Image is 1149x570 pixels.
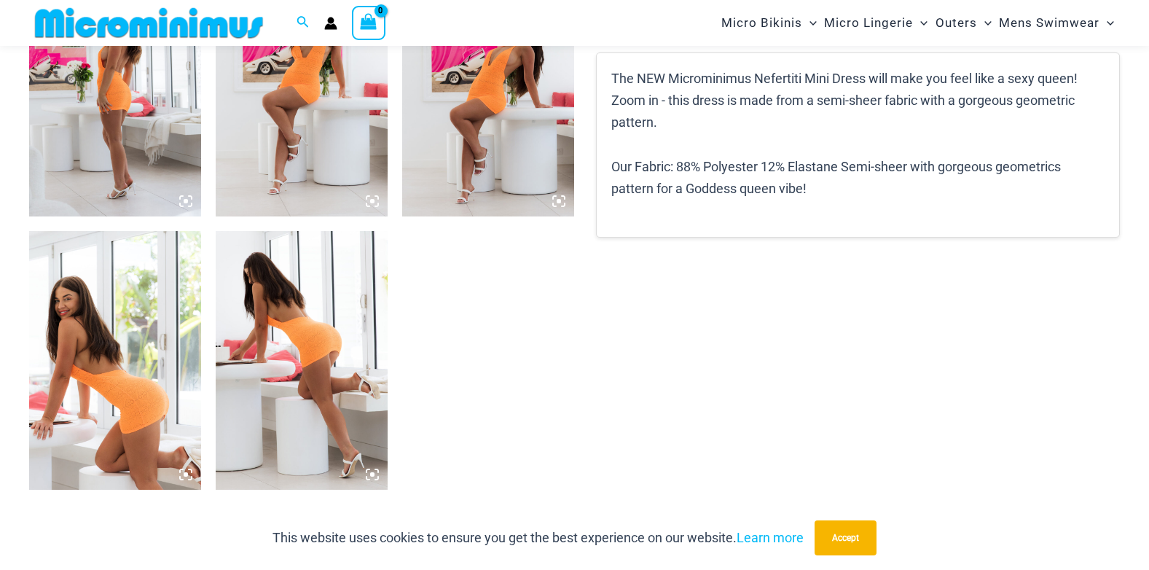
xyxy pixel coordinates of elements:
span: Outers [936,4,977,42]
span: Menu Toggle [802,4,817,42]
img: Nefertiti Neon Orange 5671 Dress [29,231,201,489]
span: Menu Toggle [977,4,992,42]
span: Mens Swimwear [999,4,1099,42]
img: MM SHOP LOGO FLAT [29,7,269,39]
a: OutersMenu ToggleMenu Toggle [932,4,995,42]
p: This website uses cookies to ensure you get the best experience on our website. [272,527,804,549]
a: Mens SwimwearMenu ToggleMenu Toggle [995,4,1118,42]
span: Menu Toggle [913,4,928,42]
p: Our Fabric: 88% Polyester 12% Elastane Semi-sheer with gorgeous geometrics pattern for a Goddess ... [611,156,1105,199]
a: Learn more [737,530,804,545]
span: Micro Bikinis [721,4,802,42]
p: The NEW Microminimus Nefertiti Mini Dress will make you feel like a sexy queen! Zoom in - this dr... [611,68,1105,133]
a: Account icon link [324,17,337,30]
img: Nefertiti Neon Orange 5671 Dress [216,231,388,489]
a: Micro BikinisMenu ToggleMenu Toggle [718,4,820,42]
nav: Site Navigation [715,2,1120,44]
span: Micro Lingerie [824,4,913,42]
span: Menu Toggle [1099,4,1114,42]
button: Accept [815,520,877,555]
a: Search icon link [297,14,310,32]
a: Micro LingerieMenu ToggleMenu Toggle [820,4,931,42]
a: View Shopping Cart, empty [352,6,385,39]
